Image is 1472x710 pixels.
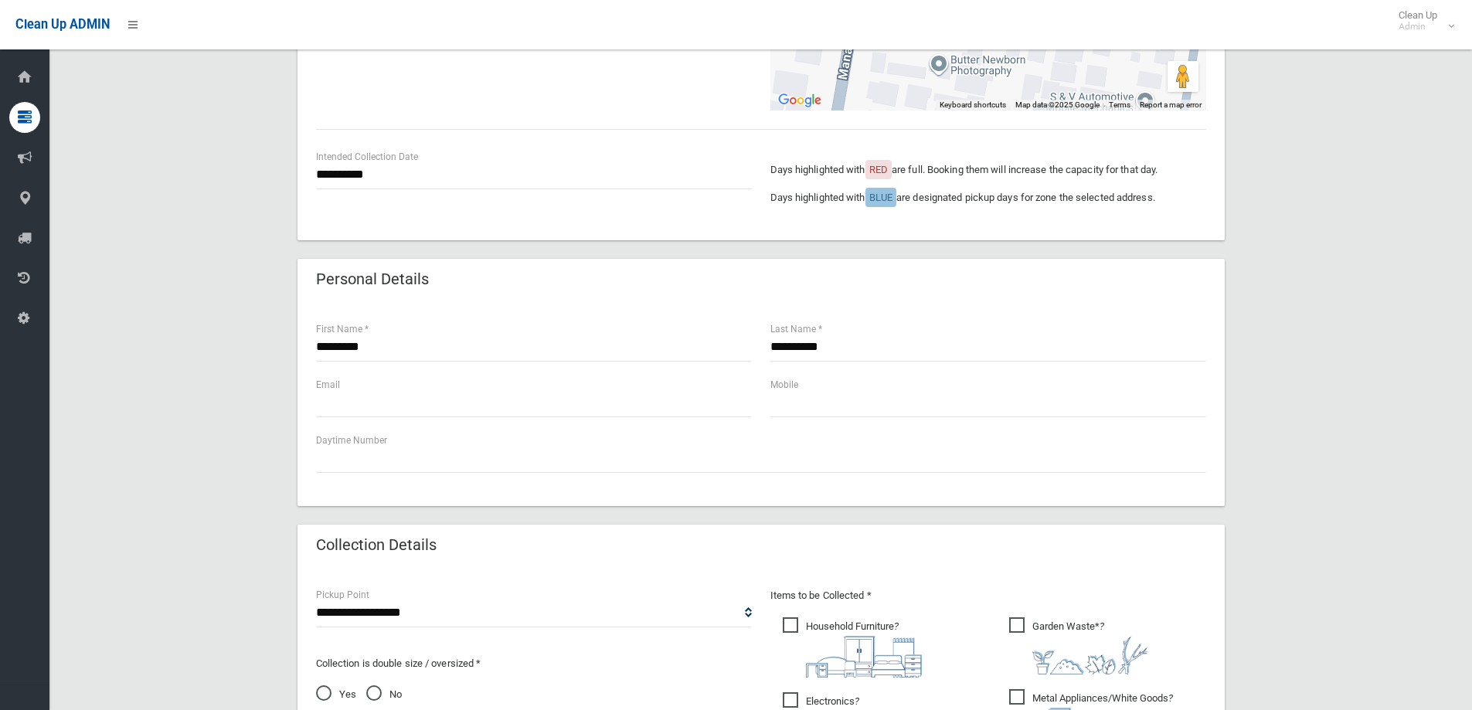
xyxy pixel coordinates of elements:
[806,636,922,678] img: aa9efdbe659d29b613fca23ba79d85cb.png
[1015,100,1100,109] span: Map data ©2025 Google
[297,264,447,294] header: Personal Details
[366,685,402,704] span: No
[1109,100,1130,109] a: Terms
[316,685,356,704] span: Yes
[770,189,1206,207] p: Days highlighted with are designated pickup days for zone the selected address.
[774,90,825,110] a: Open this area in Google Maps (opens a new window)
[1168,61,1198,92] button: Drag Pegman onto the map to open Street View
[806,620,922,678] i: ?
[15,17,110,32] span: Clean Up ADMIN
[869,192,892,203] span: BLUE
[783,617,922,678] span: Household Furniture
[316,654,752,673] p: Collection is double size / oversized *
[770,586,1206,605] p: Items to be Collected *
[770,161,1206,179] p: Days highlighted with are full. Booking them will increase the capacity for that day.
[1399,21,1437,32] small: Admin
[869,164,888,175] span: RED
[1391,9,1453,32] span: Clean Up
[1140,100,1202,109] a: Report a map error
[297,530,455,560] header: Collection Details
[1032,620,1148,674] i: ?
[1032,636,1148,674] img: 4fd8a5c772b2c999c83690221e5242e0.png
[774,90,825,110] img: Google
[1009,617,1148,674] span: Garden Waste*
[940,100,1006,110] button: Keyboard shortcuts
